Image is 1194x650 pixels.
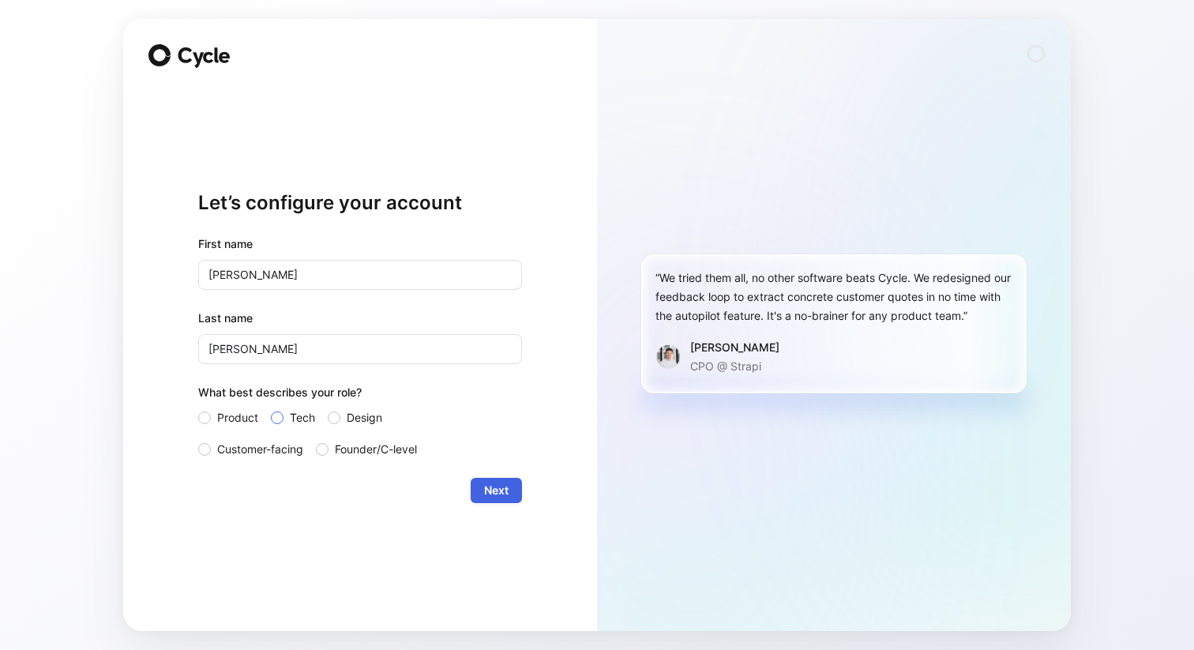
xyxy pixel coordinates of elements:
[198,235,522,254] div: First name
[484,481,509,500] span: Next
[290,408,315,427] span: Tech
[198,309,522,328] label: Last name
[198,383,522,408] div: What best describes your role?
[198,334,522,364] input: Doe
[690,357,779,376] p: CPO @ Strapi
[335,440,417,459] span: Founder/C-level
[471,478,522,503] button: Next
[198,260,522,290] input: John
[690,338,779,357] div: [PERSON_NAME]
[217,440,303,459] span: Customer-facing
[347,408,382,427] span: Design
[198,190,522,216] h1: Let’s configure your account
[655,269,1012,325] div: “We tried them all, no other software beats Cycle. We redesigned our feedback loop to extract con...
[217,408,258,427] span: Product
